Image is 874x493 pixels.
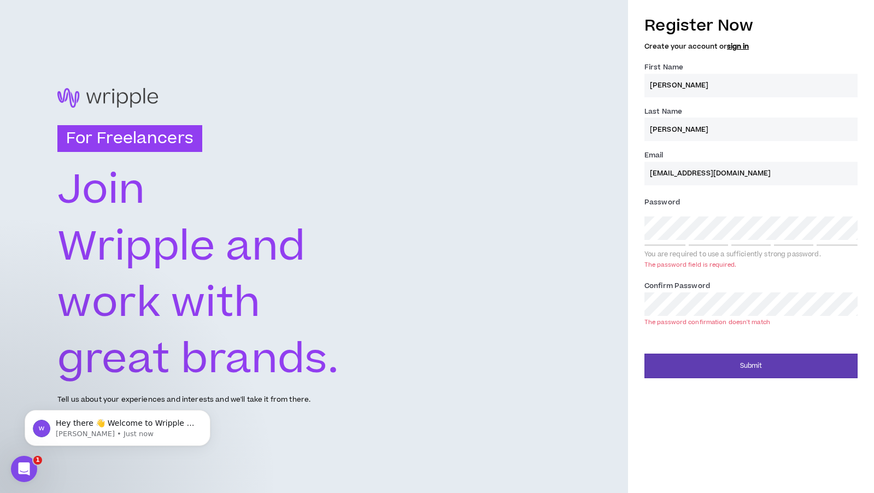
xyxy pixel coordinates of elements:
[644,354,858,378] button: Submit
[11,456,37,482] iframe: Intercom live chat
[57,330,339,389] text: great brands.
[8,387,227,463] iframe: Intercom notifications message
[644,261,736,269] div: The password field is required.
[57,161,145,220] text: Join
[644,118,858,141] input: Last name
[644,162,858,185] input: Enter Email
[644,58,683,76] label: First Name
[644,146,664,164] label: Email
[33,456,42,465] span: 1
[644,43,858,50] h5: Create your account or
[644,74,858,97] input: First name
[57,274,261,333] text: work with
[57,218,306,277] text: Wripple and
[644,250,858,259] div: You are required to use a sufficiently strong password.
[644,318,770,326] div: The password confirmation doesn't match
[57,125,202,152] h3: For Freelancers
[644,277,710,295] label: Confirm Password
[644,14,858,37] h3: Register Now
[727,42,749,51] a: sign in
[644,103,682,120] label: Last Name
[644,197,680,207] span: Password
